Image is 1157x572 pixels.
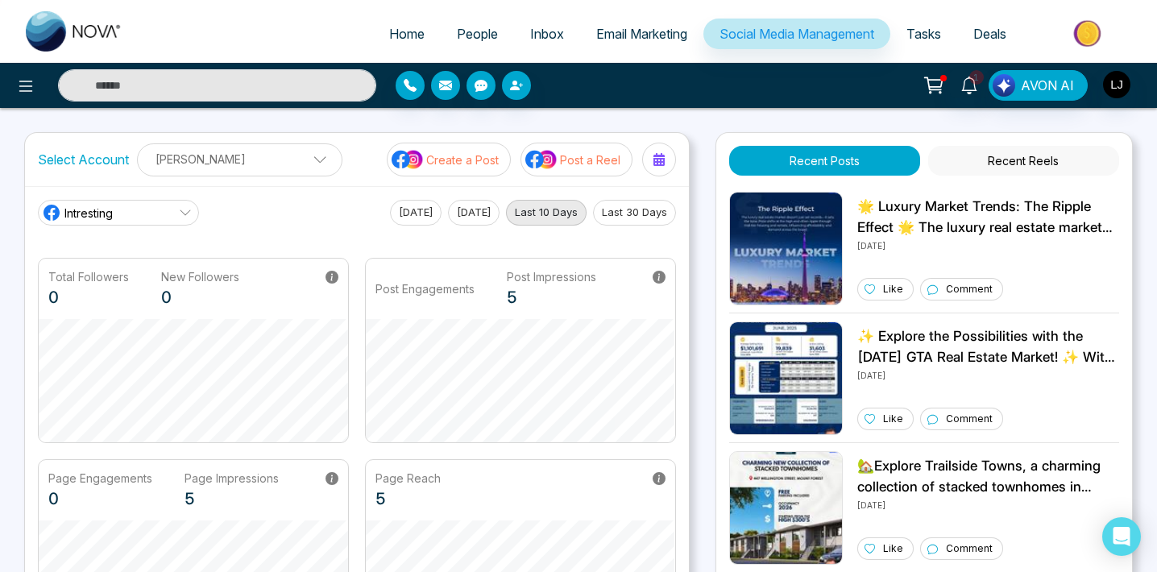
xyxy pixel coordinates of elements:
p: [DATE] [857,367,1119,382]
span: Home [389,26,425,42]
span: Inbox [530,26,564,42]
p: Total Followers [48,268,129,285]
button: [DATE] [448,200,500,226]
p: [DATE] [857,497,1119,512]
p: 0 [48,285,129,309]
button: AVON AI [989,70,1088,101]
p: 5 [507,285,596,309]
img: social-media-icon [392,149,424,170]
p: [DATE] [857,238,1119,252]
p: ✨ Explore the Possibilities with the [DATE] GTA Real Estate Market! ✨ With an average selling pri... [857,326,1119,367]
span: Social Media Management [719,26,874,42]
img: Market-place.gif [1031,15,1147,52]
img: Unable to load img. [729,192,843,305]
p: Post Engagements [375,280,475,297]
a: Home [373,19,441,49]
a: Social Media Management [703,19,890,49]
p: Create a Post [426,151,499,168]
p: [PERSON_NAME] [147,146,332,172]
p: Comment [946,541,993,556]
p: 5 [185,487,279,511]
button: social-media-iconCreate a Post [387,143,511,176]
div: Open Intercom Messenger [1102,517,1141,556]
span: 1 [969,70,984,85]
span: Email Marketing [596,26,687,42]
img: Nova CRM Logo [26,11,122,52]
p: Comment [946,412,993,426]
a: 1 [950,70,989,98]
img: Unable to load img. [729,321,843,435]
p: 0 [161,285,239,309]
span: AVON AI [1021,76,1074,95]
span: Deals [973,26,1006,42]
p: Like [883,412,903,426]
button: Recent Posts [729,146,920,176]
img: social-media-icon [525,149,558,170]
button: Last 10 Days [506,200,587,226]
img: Unable to load img. [729,451,843,565]
p: Page Engagements [48,470,152,487]
a: People [441,19,514,49]
p: 0 [48,487,152,511]
button: social-media-iconPost a Reel [520,143,632,176]
p: Page Reach [375,470,441,487]
span: Intresting [64,205,113,222]
p: 5 [375,487,441,511]
p: Post a Reel [560,151,620,168]
a: Deals [957,19,1022,49]
img: User Avatar [1103,71,1130,98]
p: Like [883,541,903,556]
a: Inbox [514,19,580,49]
a: Tasks [890,19,957,49]
span: People [457,26,498,42]
p: 🌟 Luxury Market Trends: The Ripple Effect 🌟 The luxury real estate market does more than break re... [857,197,1119,238]
button: [DATE] [390,200,442,226]
p: Like [883,282,903,296]
p: 🏡Explore Trailside Towns, a charming collection of stacked townhomes in [GEOGRAPHIC_DATA]. Live m... [857,456,1119,497]
a: Email Marketing [580,19,703,49]
p: Comment [946,282,993,296]
p: Post Impressions [507,268,596,285]
p: Page Impressions [185,470,279,487]
label: Select Account [38,150,129,169]
p: New Followers [161,268,239,285]
button: Recent Reels [928,146,1119,176]
span: Tasks [906,26,941,42]
button: Last 30 Days [593,200,676,226]
img: Lead Flow [993,74,1015,97]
